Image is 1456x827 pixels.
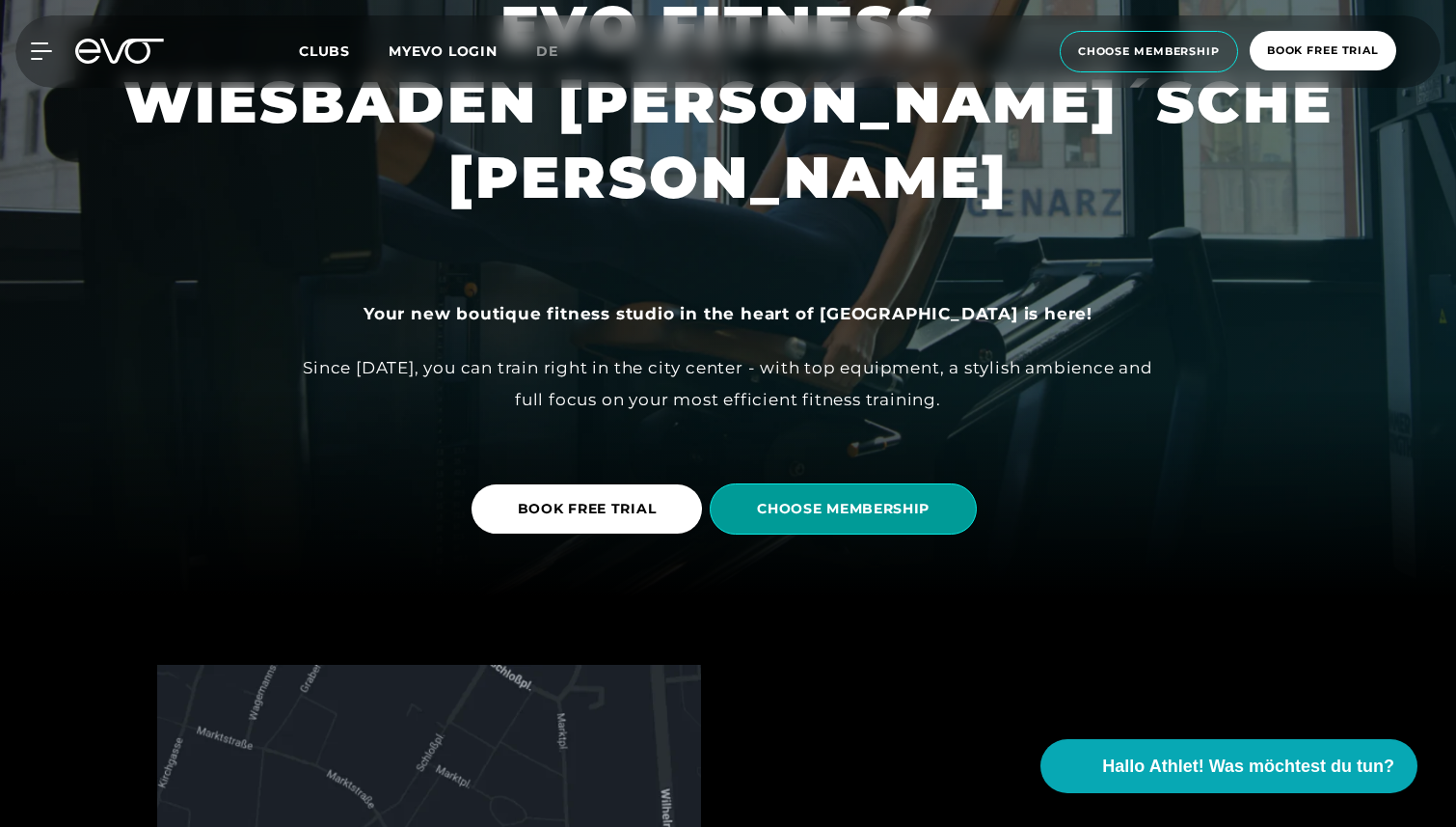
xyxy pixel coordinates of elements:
div: Since [DATE], you can train right in the city center - with top equipment, a stylish ambience and... [294,352,1162,415]
a: book free trial [1244,31,1402,72]
span: BOOK FREE TRIAL [518,499,657,519]
span: choose membership [1078,43,1220,60]
span: book free trial [1267,42,1379,59]
button: Hallo Athlet! Was möchtest du tun? [1040,739,1417,793]
span: de [536,42,558,60]
strong: Your new boutique fitness studio in the heart of [GEOGRAPHIC_DATA] is here! [364,304,1092,323]
a: Clubs [299,41,389,60]
a: de [536,41,581,63]
a: choose membership [1054,31,1244,72]
span: Clubs [299,42,350,60]
span: Hallo Athlet! Was möchtest du tun? [1102,754,1394,780]
span: CHOOSE MEMBERSHIP [757,499,930,519]
a: MYEVO LOGIN [389,42,498,60]
a: BOOK FREE TRIAL [472,484,703,534]
a: CHOOSE MEMBERSHIP [710,469,984,549]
